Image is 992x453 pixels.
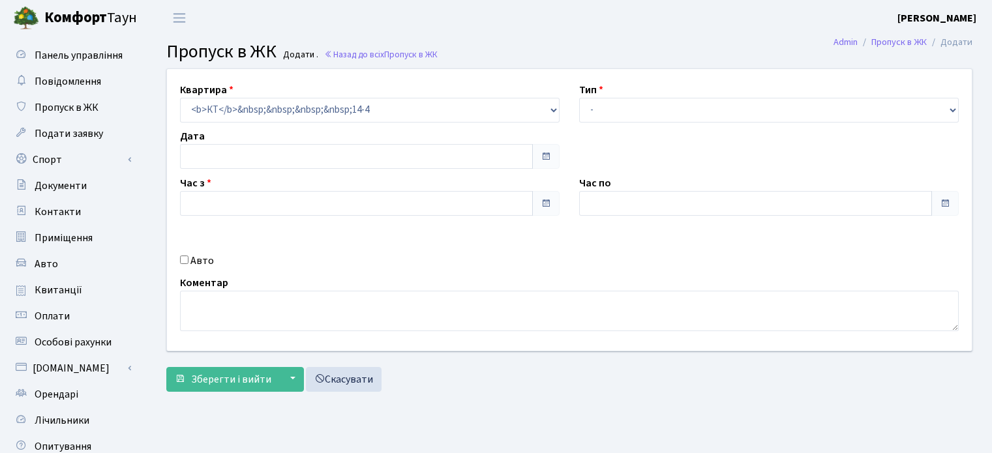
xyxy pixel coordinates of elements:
[35,335,112,349] span: Особові рахунки
[871,35,927,49] a: Пропуск в ЖК
[7,173,137,199] a: Документи
[7,381,137,407] a: Орендарі
[180,175,211,191] label: Час з
[166,367,280,392] button: Зберегти і вийти
[306,367,382,392] a: Скасувати
[35,387,78,402] span: Орендарі
[834,35,858,49] a: Admin
[7,303,137,329] a: Оплати
[927,35,972,50] li: Додати
[7,251,137,277] a: Авто
[35,205,81,219] span: Контакти
[384,48,438,61] span: Пропуск в ЖК
[13,5,39,31] img: logo.png
[7,329,137,355] a: Особові рахунки
[7,121,137,147] a: Подати заявку
[180,128,205,144] label: Дата
[180,275,228,291] label: Коментар
[191,372,271,387] span: Зберегти і вийти
[35,283,82,297] span: Квитанції
[897,10,976,26] a: [PERSON_NAME]
[579,82,603,98] label: Тип
[35,179,87,193] span: Документи
[7,95,137,121] a: Пропуск в ЖК
[190,253,214,269] label: Авто
[280,50,318,61] small: Додати .
[35,231,93,245] span: Приміщення
[180,82,233,98] label: Квартира
[35,257,58,271] span: Авто
[44,7,107,28] b: Комфорт
[7,68,137,95] a: Повідомлення
[7,277,137,303] a: Квитанції
[35,126,103,141] span: Подати заявку
[7,225,137,251] a: Приміщення
[7,355,137,381] a: [DOMAIN_NAME]
[7,199,137,225] a: Контакти
[35,100,98,115] span: Пропуск в ЖК
[44,7,137,29] span: Таун
[35,74,101,89] span: Повідомлення
[7,147,137,173] a: Спорт
[35,48,123,63] span: Панель управління
[166,38,277,65] span: Пропуск в ЖК
[897,11,976,25] b: [PERSON_NAME]
[324,48,438,61] a: Назад до всіхПропуск в ЖК
[35,309,70,323] span: Оплати
[579,175,611,191] label: Час по
[7,42,137,68] a: Панель управління
[163,7,196,29] button: Переключити навігацію
[35,413,89,428] span: Лічильники
[7,407,137,433] a: Лічильники
[814,29,992,56] nav: breadcrumb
